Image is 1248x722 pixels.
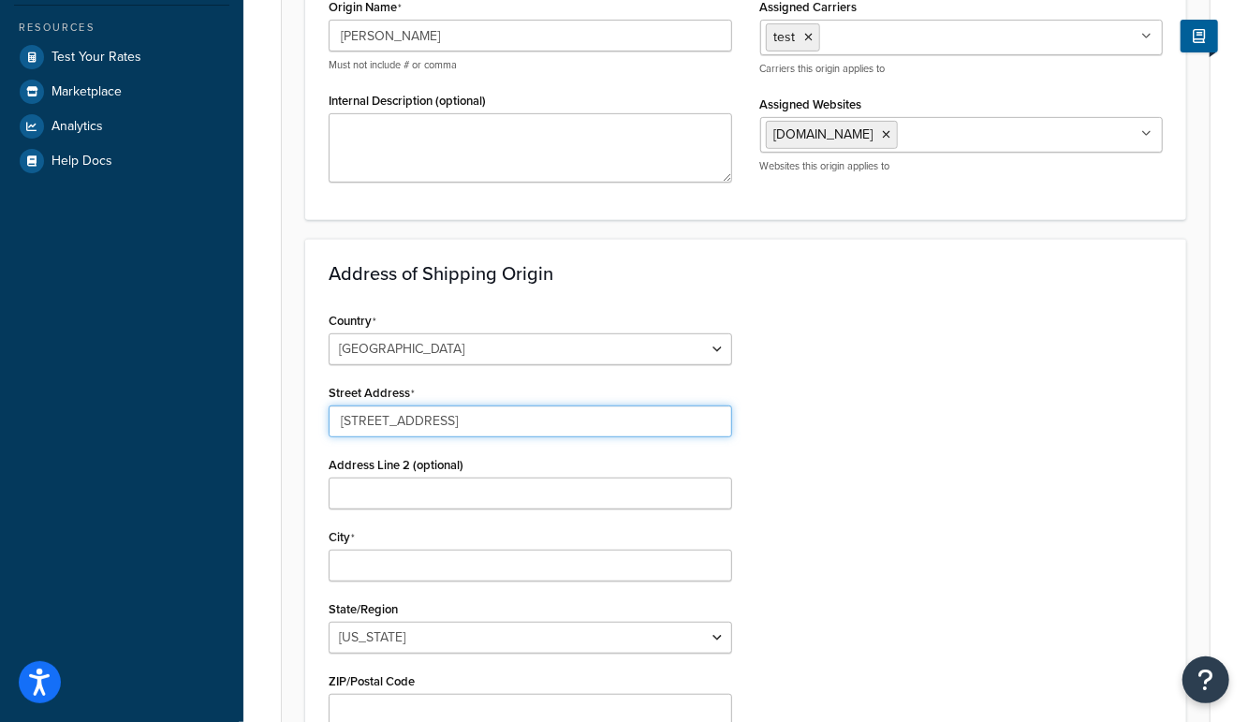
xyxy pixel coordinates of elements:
[51,84,122,100] span: Marketplace
[14,75,229,109] a: Marketplace
[774,125,874,144] span: [DOMAIN_NAME]
[14,20,229,36] div: Resources
[1181,20,1218,52] button: Show Help Docs
[329,314,376,329] label: Country
[14,40,229,74] a: Test Your Rates
[760,97,862,111] label: Assigned Websites
[1182,656,1229,703] button: Open Resource Center
[329,674,415,688] label: ZIP/Postal Code
[774,27,796,47] span: test
[329,602,398,616] label: State/Region
[51,154,112,169] span: Help Docs
[14,110,229,143] a: Analytics
[329,530,355,545] label: City
[760,159,1164,173] p: Websites this origin applies to
[329,263,1163,284] h3: Address of Shipping Origin
[329,94,486,108] label: Internal Description (optional)
[51,50,141,66] span: Test Your Rates
[329,58,732,72] p: Must not include # or comma
[14,144,229,178] a: Help Docs
[760,62,1164,76] p: Carriers this origin applies to
[329,386,415,401] label: Street Address
[51,119,103,135] span: Analytics
[329,458,463,472] label: Address Line 2 (optional)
